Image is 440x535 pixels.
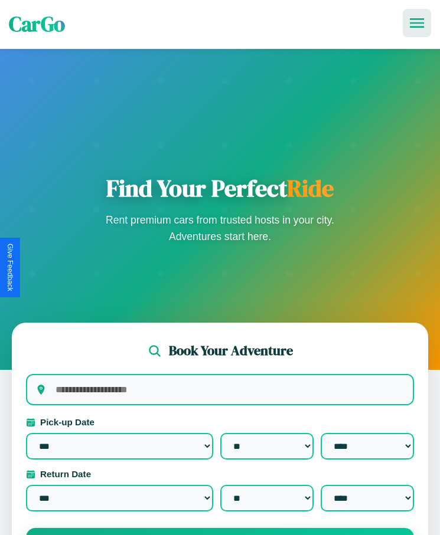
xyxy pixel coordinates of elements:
span: CarGo [9,10,65,38]
h1: Find Your Perfect [102,174,338,202]
div: Give Feedback [6,244,14,291]
h2: Book Your Adventure [169,342,293,360]
label: Pick-up Date [26,417,414,427]
span: Ride [287,172,334,204]
p: Rent premium cars from trusted hosts in your city. Adventures start here. [102,212,338,245]
label: Return Date [26,469,414,479]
